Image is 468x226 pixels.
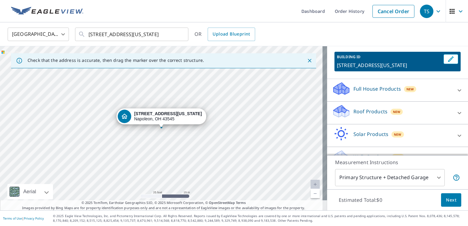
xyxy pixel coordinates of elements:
[335,169,445,186] div: Primary Structure + Detached Garage
[311,180,320,189] a: Current Level 20, Zoom In Disabled
[81,200,246,205] span: © 2025 TomTom, Earthstar Geographics SIO, © 2025 Microsoft Corporation, ©
[306,57,314,65] button: Close
[372,5,414,18] a: Cancel Order
[406,87,414,92] span: New
[441,193,461,207] button: Next
[353,108,387,115] p: Roof Products
[353,130,388,138] p: Solar Products
[11,7,83,16] img: EV Logo
[7,184,53,199] div: Aerial
[134,111,202,122] div: Napoleon, OH 43545
[213,30,250,38] span: Upload Blueprint
[353,85,401,92] p: Full House Products
[393,109,401,114] span: New
[3,216,22,220] a: Terms of Use
[116,108,206,127] div: Dropped pin, building 1, Residential property, 509 E Washington St Napoleon, OH 43545
[134,111,202,116] strong: [STREET_ADDRESS][US_STATE]
[208,28,255,41] a: Upload Blueprint
[353,153,389,160] p: Walls Products
[332,127,463,144] div: Solar ProductsNew
[209,200,235,205] a: OpenStreetMap
[394,132,402,137] span: New
[311,189,320,198] a: Current Level 20, Zoom Out
[394,155,402,160] span: New
[443,54,458,64] button: Edit building 1
[453,174,460,181] span: Your report will include the primary structure and a detached garage if one exists.
[332,104,463,122] div: Roof ProductsNew
[420,5,433,18] div: TS
[334,193,387,207] p: Estimated Total: $0
[335,159,460,166] p: Measurement Instructions
[3,217,44,220] p: |
[53,214,465,223] p: © 2025 Eagle View Technologies, Inc. and Pictometry International Corp. All Rights Reserved. Repo...
[194,28,255,41] div: OR
[21,184,38,199] div: Aerial
[24,216,44,220] a: Privacy Policy
[89,26,176,43] input: Search by address or latitude-longitude
[332,81,463,99] div: Full House ProductsNew
[446,196,456,204] span: Next
[236,200,246,205] a: Terms
[337,54,360,59] p: BUILDING ID
[337,62,441,69] p: [STREET_ADDRESS][US_STATE]
[28,58,204,63] p: Check that the address is accurate, then drag the marker over the correct structure.
[332,149,463,167] div: Walls ProductsNew
[8,26,69,43] div: [GEOGRAPHIC_DATA]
